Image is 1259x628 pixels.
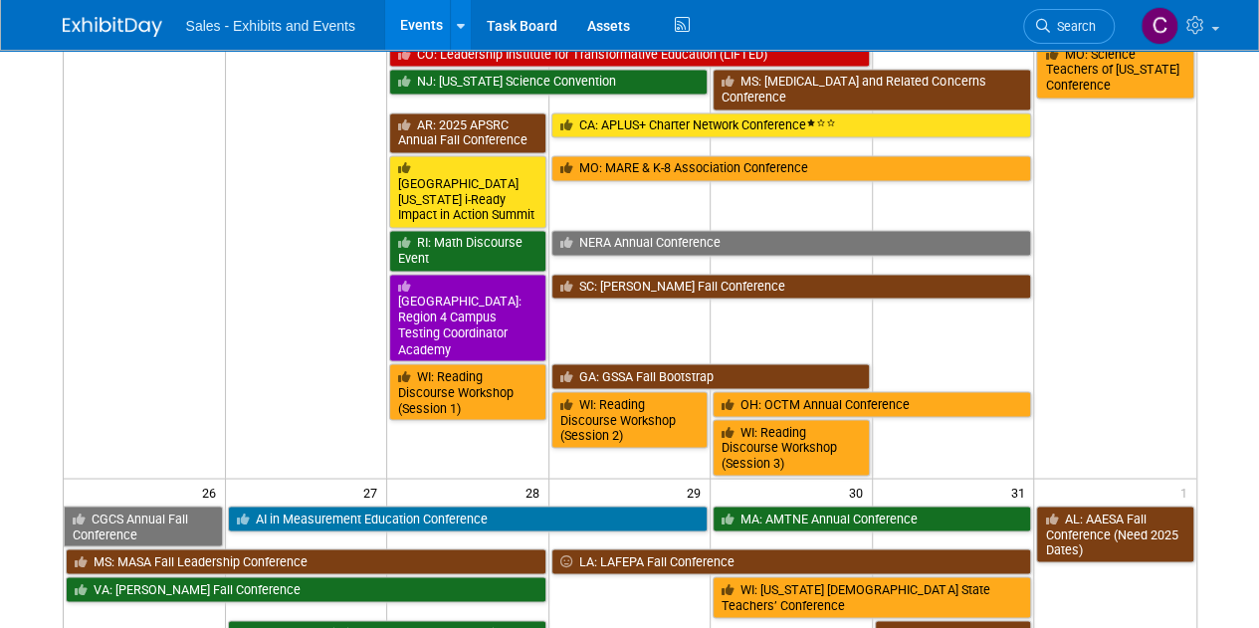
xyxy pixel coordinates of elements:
[1036,42,1193,99] a: MO: Science Teachers of [US_STATE] Conference
[524,479,548,504] span: 28
[847,479,872,504] span: 30
[66,576,546,602] a: VA: [PERSON_NAME] Fall Conference
[551,363,870,389] a: GA: GSSA Fall Bootstrap
[389,274,546,362] a: [GEOGRAPHIC_DATA]: Region 4 Campus Testing Coordinator Academy
[1050,19,1096,34] span: Search
[228,506,709,531] a: AI in Measurement Education Conference
[685,479,710,504] span: 29
[64,506,223,546] a: CGCS Annual Fall Conference
[389,112,546,153] a: AR: 2025 APSRC Annual Fall Conference
[713,391,1031,417] a: OH: OCTM Annual Conference
[1178,479,1196,504] span: 1
[713,576,1031,617] a: WI: [US_STATE] [DEMOGRAPHIC_DATA] State Teachers’ Conference
[63,17,162,37] img: ExhibitDay
[1008,479,1033,504] span: 31
[713,506,1031,531] a: MA: AMTNE Annual Conference
[389,230,546,271] a: RI: Math Discourse Event
[551,155,1032,181] a: MO: MARE & K-8 Association Conference
[551,274,1032,300] a: SC: [PERSON_NAME] Fall Conference
[1023,9,1115,44] a: Search
[361,479,386,504] span: 27
[1141,7,1178,45] img: Christine Lurz
[389,363,546,420] a: WI: Reading Discourse Workshop (Session 1)
[389,155,546,228] a: [GEOGRAPHIC_DATA][US_STATE] i-Ready Impact in Action Summit
[551,391,709,448] a: WI: Reading Discourse Workshop (Session 2)
[186,18,355,34] span: Sales - Exhibits and Events
[389,69,708,95] a: NJ: [US_STATE] Science Convention
[551,112,1032,138] a: CA: APLUS+ Charter Network Conference
[66,548,546,574] a: MS: MASA Fall Leadership Conference
[200,479,225,504] span: 26
[551,230,1032,256] a: NERA Annual Conference
[713,69,1031,109] a: MS: [MEDICAL_DATA] and Related Concerns Conference
[551,548,1032,574] a: LA: LAFEPA Fall Conference
[389,42,870,68] a: CO: Leadership Institute for Transformative Education (LIFTED)
[1036,506,1193,562] a: AL: AAESA Fall Conference (Need 2025 Dates)
[713,419,870,476] a: WI: Reading Discourse Workshop (Session 3)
